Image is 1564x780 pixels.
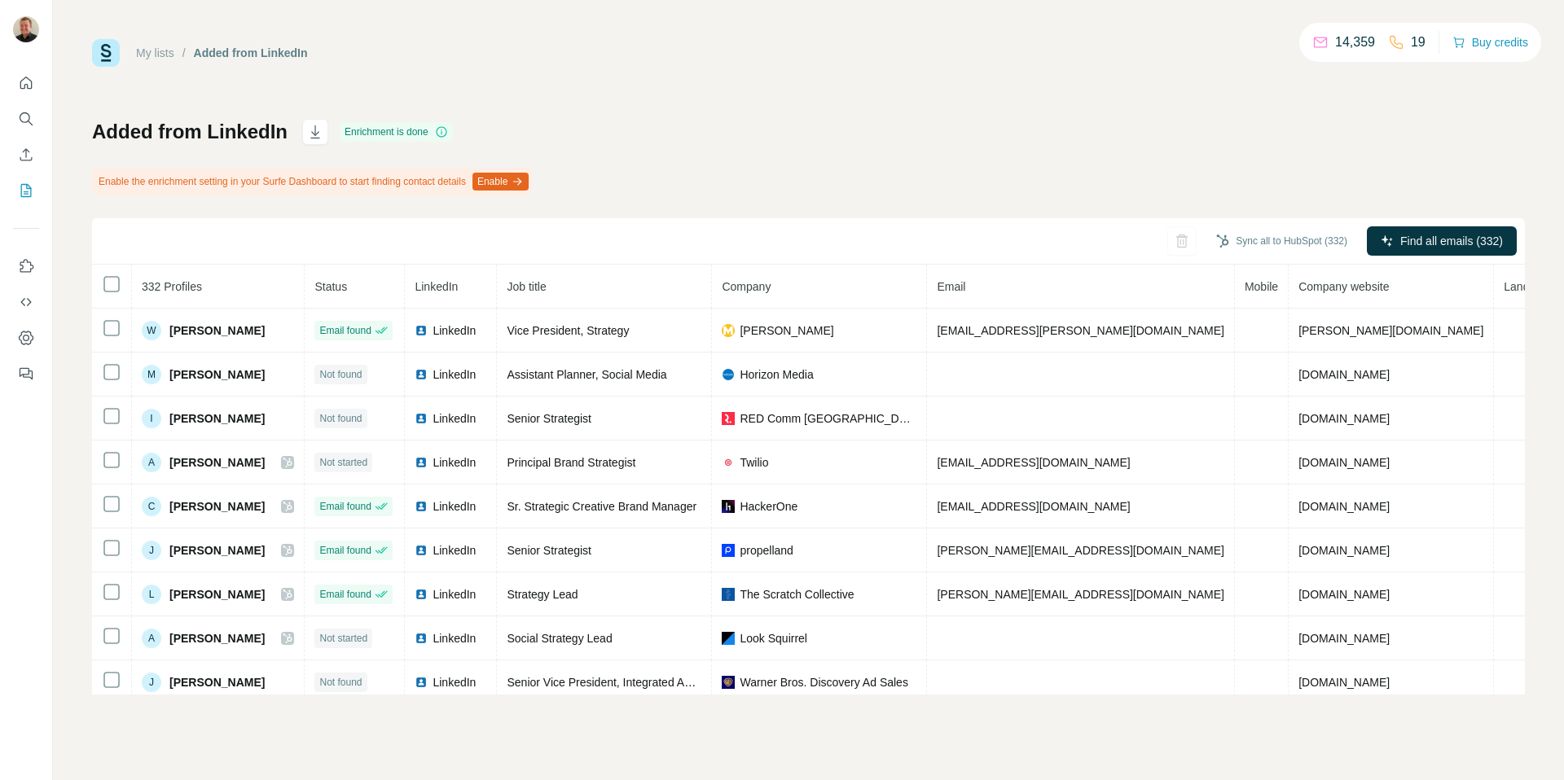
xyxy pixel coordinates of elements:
button: Feedback [13,359,39,388]
span: [PERSON_NAME] [169,366,265,383]
div: Enrichment is done [340,122,453,142]
span: [DOMAIN_NAME] [1298,544,1390,557]
span: Not found [319,675,362,690]
span: Mobile [1245,280,1278,293]
span: [DOMAIN_NAME] [1298,456,1390,469]
span: [PERSON_NAME] [740,322,833,339]
span: Social Strategy Lead [507,632,612,645]
button: Enable [472,173,529,191]
button: Enrich CSV [13,140,39,169]
img: Surfe Logo [92,39,120,67]
span: Principal Brand Strategist [507,456,635,469]
div: L [142,585,161,604]
span: Email found [319,323,371,338]
span: LinkedIn [433,498,476,515]
button: Quick start [13,68,39,98]
button: Dashboard [13,323,39,353]
div: W [142,321,161,340]
p: 19 [1411,33,1426,52]
span: propelland [740,542,793,559]
button: Find all emails (332) [1367,226,1517,256]
span: [DOMAIN_NAME] [1298,632,1390,645]
img: company-logo [722,544,735,557]
img: company-logo [722,368,735,381]
div: A [142,629,161,648]
span: LinkedIn [433,410,476,427]
span: RED Comm [GEOGRAPHIC_DATA] [740,410,916,427]
span: Email found [319,543,371,558]
span: Company website [1298,280,1389,293]
button: Search [13,104,39,134]
span: Email [937,280,965,293]
img: LinkedIn logo [415,412,428,425]
div: A [142,453,161,472]
div: I [142,409,161,428]
button: Use Surfe API [13,287,39,317]
span: The Scratch Collective [740,586,854,603]
span: Email found [319,587,371,602]
span: Look Squirrel [740,630,807,646]
img: company-logo [722,500,735,513]
div: Enable the enrichment setting in your Surfe Dashboard to start finding contact details [92,168,532,195]
span: Not found [319,367,362,382]
span: [PERSON_NAME] [169,630,265,646]
span: LinkedIn [433,630,476,646]
span: Landline [1504,280,1547,293]
button: Sync all to HubSpot (332) [1205,229,1359,253]
span: [EMAIL_ADDRESS][PERSON_NAME][DOMAIN_NAME] [937,324,1224,337]
div: Added from LinkedIn [194,45,308,61]
img: Avatar [13,16,39,42]
li: / [182,45,186,61]
img: company-logo [722,588,735,601]
p: 14,359 [1335,33,1375,52]
button: Use Surfe on LinkedIn [13,252,39,281]
span: [PERSON_NAME] [169,674,265,690]
img: company-logo [722,676,735,689]
span: LinkedIn [433,454,476,471]
div: J [142,541,161,560]
img: LinkedIn logo [415,500,428,513]
span: Status [314,280,347,293]
span: Senior Strategist [507,412,591,425]
span: Warner Bros. Discovery Ad Sales [740,674,907,690]
img: LinkedIn logo [415,632,428,645]
img: LinkedIn logo [415,588,428,601]
span: HackerOne [740,498,797,515]
span: Find all emails (332) [1400,233,1503,249]
a: My lists [136,46,174,59]
span: Not started [319,455,367,470]
span: LinkedIn [433,322,476,339]
span: LinkedIn [433,586,476,603]
img: LinkedIn logo [415,456,428,469]
span: Senior Vice President, Integrated Advertising Sales [507,676,764,689]
div: M [142,365,161,384]
span: [DOMAIN_NAME] [1298,412,1390,425]
span: Vice President, Strategy [507,324,629,337]
span: Not started [319,631,367,646]
span: [DOMAIN_NAME] [1298,500,1390,513]
span: [PERSON_NAME][EMAIL_ADDRESS][DOMAIN_NAME] [937,544,1224,557]
span: 332 Profiles [142,280,202,293]
button: My lists [13,176,39,205]
span: LinkedIn [415,280,458,293]
img: company-logo [722,632,735,645]
span: [PERSON_NAME] [169,586,265,603]
span: [PERSON_NAME] [169,322,265,339]
span: [DOMAIN_NAME] [1298,368,1390,381]
span: [EMAIL_ADDRESS][DOMAIN_NAME] [937,456,1130,469]
button: Buy credits [1452,31,1528,54]
span: LinkedIn [433,674,476,690]
span: Email found [319,499,371,514]
span: Senior Strategist [507,544,591,557]
img: LinkedIn logo [415,324,428,337]
span: Company [722,280,771,293]
span: LinkedIn [433,542,476,559]
span: [PERSON_NAME] [169,454,265,471]
span: [PERSON_NAME] [169,542,265,559]
h1: Added from LinkedIn [92,119,288,145]
span: [PERSON_NAME][DOMAIN_NAME] [1298,324,1483,337]
img: LinkedIn logo [415,544,428,557]
span: Horizon Media [740,366,813,383]
img: LinkedIn logo [415,676,428,689]
span: [DOMAIN_NAME] [1298,676,1390,689]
